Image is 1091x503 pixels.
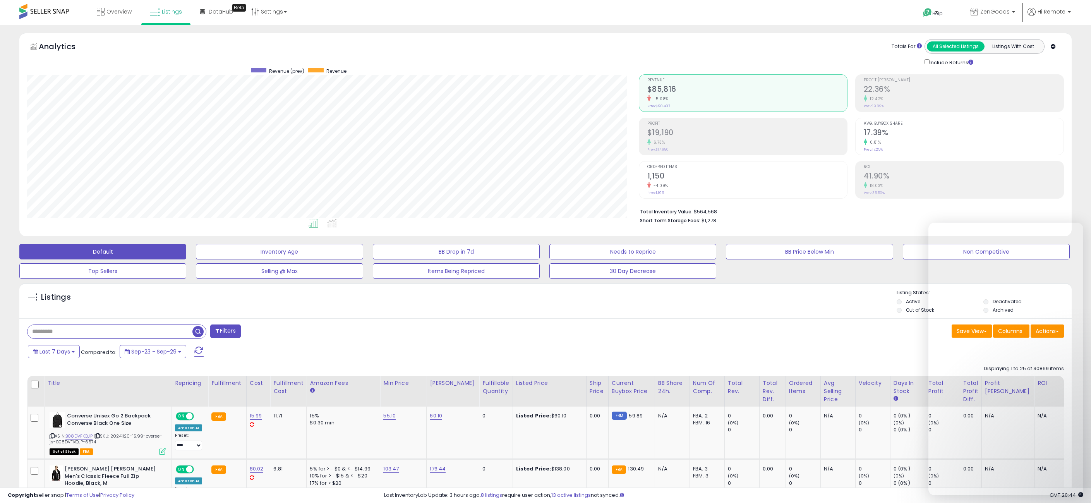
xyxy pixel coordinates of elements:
div: 0 [789,412,820,419]
div: Title [48,379,168,387]
div: Amazon AI [175,477,202,484]
div: 0 [728,480,759,487]
div: FBM: 3 [693,472,719,479]
div: Amazon Fees [310,379,377,387]
span: 130.49 [628,465,644,472]
a: Hi Remote [1028,8,1071,25]
div: Include Returns [919,58,983,67]
span: Help [932,10,943,17]
a: 55.10 [383,412,396,420]
div: Amazon AI [175,424,202,431]
div: 0 [728,426,759,433]
a: Privacy Policy [100,491,134,499]
div: 0 [859,465,890,472]
small: Days In Stock. [894,395,898,402]
div: Num of Comp. [693,379,721,395]
div: $0.30 min [310,419,374,426]
span: ZenGoods [980,8,1010,15]
span: OFF [193,413,205,420]
small: (0%) [789,473,800,479]
div: 0 [859,412,890,419]
b: Converse Unisex Go 2 Backpack Converse Black One Size [67,412,161,429]
a: 176.44 [430,465,446,473]
h2: $19,190 [647,128,847,139]
div: 0 [728,465,759,472]
button: Listings With Cost [984,41,1042,52]
div: $138.00 [516,465,580,472]
div: 11.71 [273,412,300,419]
h2: 41.90% [864,172,1064,182]
span: Revenue [326,68,347,74]
span: 59.89 [629,412,643,419]
small: 18.03% [867,183,883,189]
small: (0%) [894,473,904,479]
div: 0 (0%) [894,480,925,487]
button: 30 Day Decrease [549,263,716,279]
small: (0%) [789,420,800,426]
div: 5% for >= $0 & <= $14.99 [310,465,374,472]
div: 0 [789,426,820,433]
div: BB Share 24h. [658,379,686,395]
div: 0.00 [590,465,602,472]
div: Preset: [175,433,202,450]
div: 0 [859,426,890,433]
a: 60.10 [430,412,442,420]
span: Hi Remote [1038,8,1065,15]
div: Ordered Items [789,379,817,395]
div: Tooltip anchor [232,4,246,12]
div: Fulfillment Cost [273,379,303,395]
span: Revenue (prev) [269,68,304,74]
span: Compared to: [81,348,117,356]
span: ROI [864,165,1064,169]
div: 0 [859,480,890,487]
div: FBM: 16 [693,419,719,426]
div: Ship Price [590,379,605,395]
button: Sep-23 - Sep-29 [120,345,186,358]
h2: 22.36% [864,85,1064,95]
div: Fulfillable Quantity [482,379,509,395]
span: Avg. Buybox Share [864,122,1064,126]
div: N/A [824,465,849,472]
small: -5.08% [651,96,669,102]
small: FBA [211,465,226,474]
a: 8 listings [481,491,502,499]
span: Ordered Items [647,165,847,169]
div: Fulfillment [211,379,243,387]
div: Listed Price [516,379,583,387]
img: 314VqMsJxoL._SL40_.jpg [50,412,65,428]
label: Active [906,298,920,305]
button: All Selected Listings [927,41,985,52]
button: BB Price Below Min [726,244,893,259]
h5: Analytics [39,41,91,54]
iframe: Intercom live chat [928,223,1083,495]
a: B08DVFKQJP [65,433,93,439]
span: Overview [106,8,132,15]
div: 0 (0%) [894,412,925,419]
div: 0 [728,412,759,419]
div: Avg Selling Price [824,379,852,403]
small: Prev: $17,980 [647,147,669,152]
div: 0.00 [763,412,780,419]
div: Repricing [175,379,205,387]
strong: Copyright [8,491,36,499]
span: All listings that are currently out of stock and unavailable for purchase on Amazon [50,448,79,455]
button: Last 7 Days [28,345,80,358]
span: OFF [193,466,205,473]
small: -4.09% [651,183,668,189]
span: DataHub [209,8,233,15]
small: Prev: 1,199 [647,191,664,195]
div: [PERSON_NAME] [430,379,476,387]
div: 6.81 [273,465,300,472]
button: Needs to Reprice [549,244,716,259]
small: Prev: 19.89% [864,104,884,108]
button: Filters [210,324,240,338]
div: seller snap | | [8,492,134,499]
span: $1,278 [702,217,716,224]
div: 0 (0%) [894,426,925,433]
div: Velocity [859,379,887,387]
b: [PERSON_NAME] [PERSON_NAME] Men's Classic Fleece Full Zip Hoodie, Black, M [65,465,159,489]
small: Amazon Fees. [310,387,314,394]
button: Inventory Age [196,244,363,259]
a: 103.47 [383,465,399,473]
div: Last InventoryLab Update: 3 hours ago, require user action, not synced. [384,492,1083,499]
